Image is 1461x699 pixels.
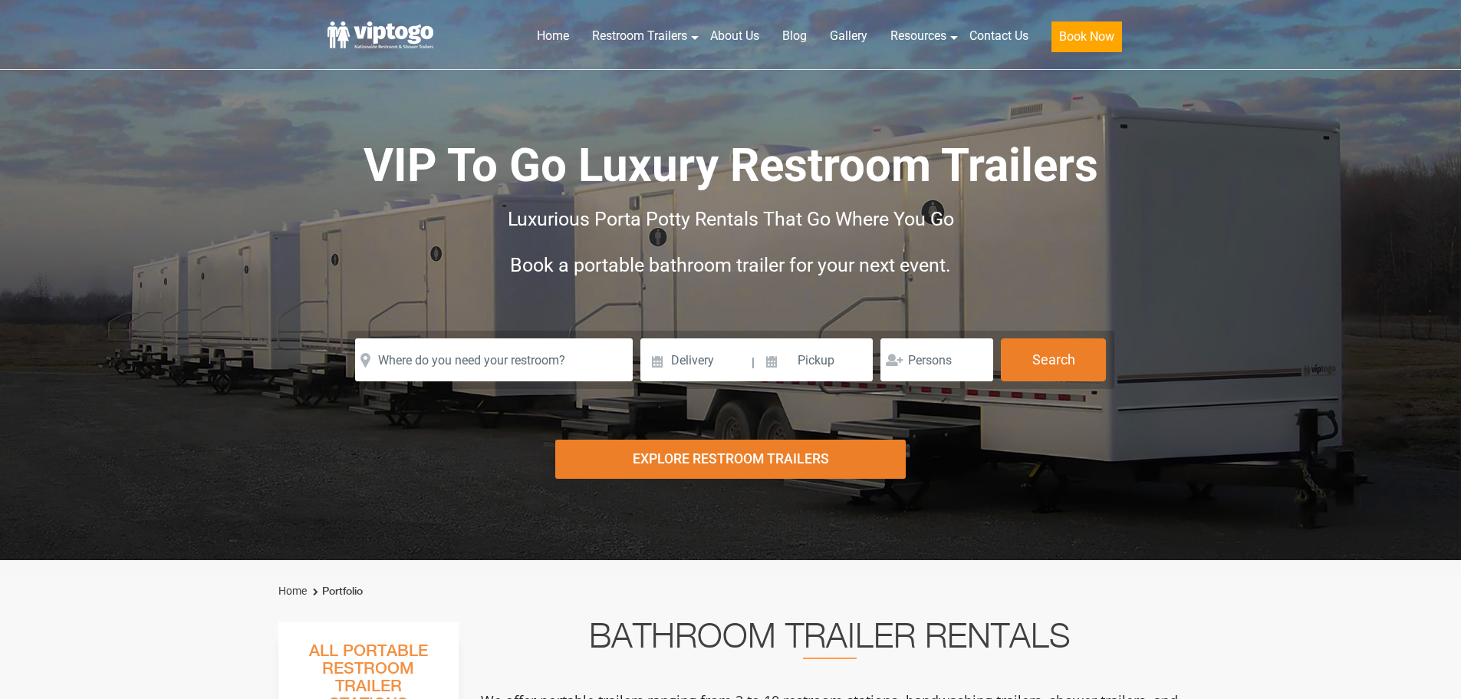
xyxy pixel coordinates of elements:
li: Portfolio [309,582,363,601]
span: | [752,338,755,387]
button: Book Now [1051,21,1122,52]
a: Book Now [1040,19,1134,61]
input: Where do you need your restroom? [355,338,633,381]
div: Explore Restroom Trailers [555,440,906,479]
a: Contact Us [958,19,1040,53]
button: Search [1001,338,1106,381]
input: Pickup [757,338,874,381]
span: VIP To Go Luxury Restroom Trailers [364,138,1098,193]
h2: Bathroom Trailer Rentals [479,622,1180,659]
span: Book a portable bathroom trailer for your next event. [510,254,951,276]
span: Luxurious Porta Potty Rentals That Go Where You Go [508,208,954,230]
a: Blog [771,19,818,53]
a: About Us [699,19,771,53]
a: Home [278,585,307,597]
a: Restroom Trailers [581,19,699,53]
input: Delivery [640,338,750,381]
input: Persons [880,338,993,381]
a: Resources [879,19,958,53]
a: Gallery [818,19,879,53]
a: Home [525,19,581,53]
